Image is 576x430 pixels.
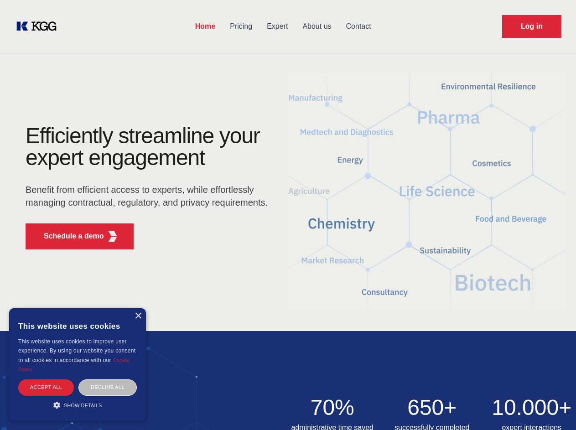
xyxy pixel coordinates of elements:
span: This website uses cookies to improve user experience. By using our website you consent to all coo... [18,338,135,363]
a: KOL Knowledge Platform: Talk to Key External Experts (KEE) [15,19,64,34]
img: KGG Fifth Element RED [107,231,119,242]
div: Show details [18,400,137,409]
p: Schedule a demo [44,231,104,242]
span: Show details [64,403,102,408]
a: Cookie Policy [18,357,130,372]
button: Schedule a demoKGG Fifth Element RED [26,223,134,249]
div: Accept all [18,379,74,395]
iframe: Chat Widget [530,386,576,430]
a: Expert [259,15,295,38]
div: Decline all [78,379,137,395]
div: This website uses cookies [18,315,137,337]
h2: 70% [288,397,377,419]
h1: Efficiently streamline your expert engagement [26,125,274,169]
a: Request Demo [502,15,561,38]
img: KGG Fifth Element RED [288,59,566,322]
a: Contact [339,15,379,38]
div: Close [135,313,141,320]
p: Benefit from efficient access to experts, while effortlessly managing contractual, regulatory, an... [26,183,274,209]
h2: 650+ [388,397,477,419]
a: Pricing [223,15,259,38]
a: Home [188,15,223,38]
a: About us [295,15,338,38]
